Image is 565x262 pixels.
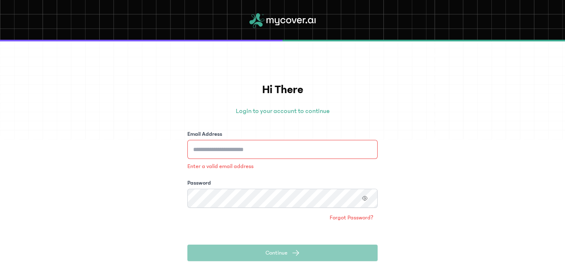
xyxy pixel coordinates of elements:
[266,249,287,257] span: Continue
[187,130,222,138] label: Email Address
[330,214,373,222] span: Forgot Password?
[187,245,378,261] button: Continue
[187,162,378,171] p: Enter a valid email address
[187,81,378,99] h1: Hi There
[187,106,378,116] p: Login to your account to continue
[187,179,211,187] label: Password
[326,211,378,224] a: Forgot Password?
